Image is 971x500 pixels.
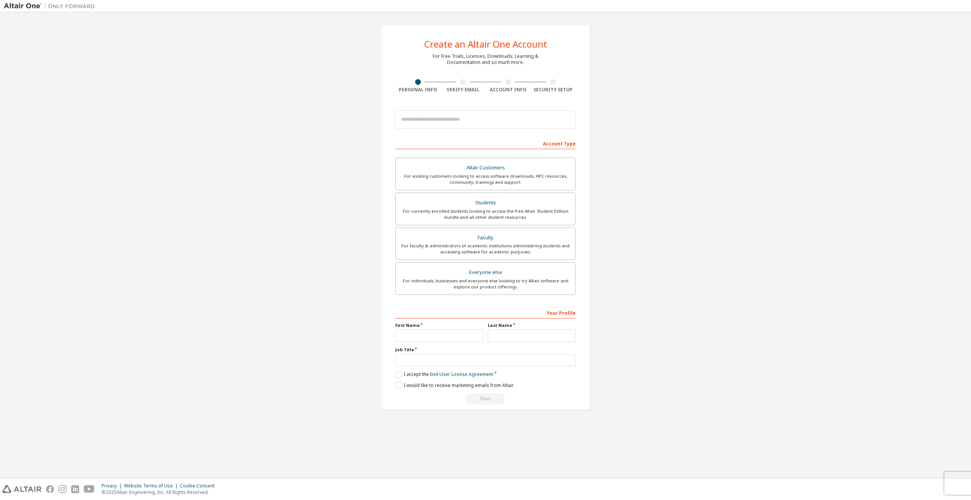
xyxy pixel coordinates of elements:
div: For existing customers looking to access software downloads, HPC resources, community, trainings ... [400,173,571,185]
div: Everyone else [400,267,571,278]
div: For faculty & administrators of academic institutions administering students and accessing softwa... [400,243,571,255]
div: For Free Trials, Licenses, Downloads, Learning & Documentation and so much more. [433,53,538,65]
img: altair_logo.svg [2,485,41,493]
a: End-User License Agreement [430,371,493,377]
div: Faculty [400,232,571,243]
div: Your Profile [395,306,576,318]
img: linkedin.svg [71,485,79,493]
div: Security Setup [531,87,576,93]
div: Privacy [102,483,124,489]
img: Altair One [4,2,99,10]
img: instagram.svg [59,485,67,493]
label: Job Title [395,347,576,353]
div: Account Type [395,137,576,149]
label: First Name [395,322,483,328]
div: Personal Info [395,87,441,93]
div: Website Terms of Use [124,483,180,489]
label: Last Name [488,322,576,328]
div: Altair Customers [400,162,571,173]
div: Read and acccept EULA to continue [395,393,576,404]
p: © 2025 Altair Engineering, Inc. All Rights Reserved. [102,489,219,495]
label: I accept the [395,371,493,377]
div: For currently enrolled students looking to access the free Altair Student Edition bundle and all ... [400,208,571,220]
img: youtube.svg [84,485,95,493]
div: Cookie Consent [180,483,219,489]
div: Create an Altair One Account [424,40,547,49]
div: Verify Email [441,87,486,93]
img: facebook.svg [46,485,54,493]
div: Account Info [485,87,531,93]
div: Students [400,197,571,208]
label: I would like to receive marketing emails from Altair [395,382,514,389]
div: For individuals, businesses and everyone else looking to try Altair software and explore our prod... [400,278,571,290]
